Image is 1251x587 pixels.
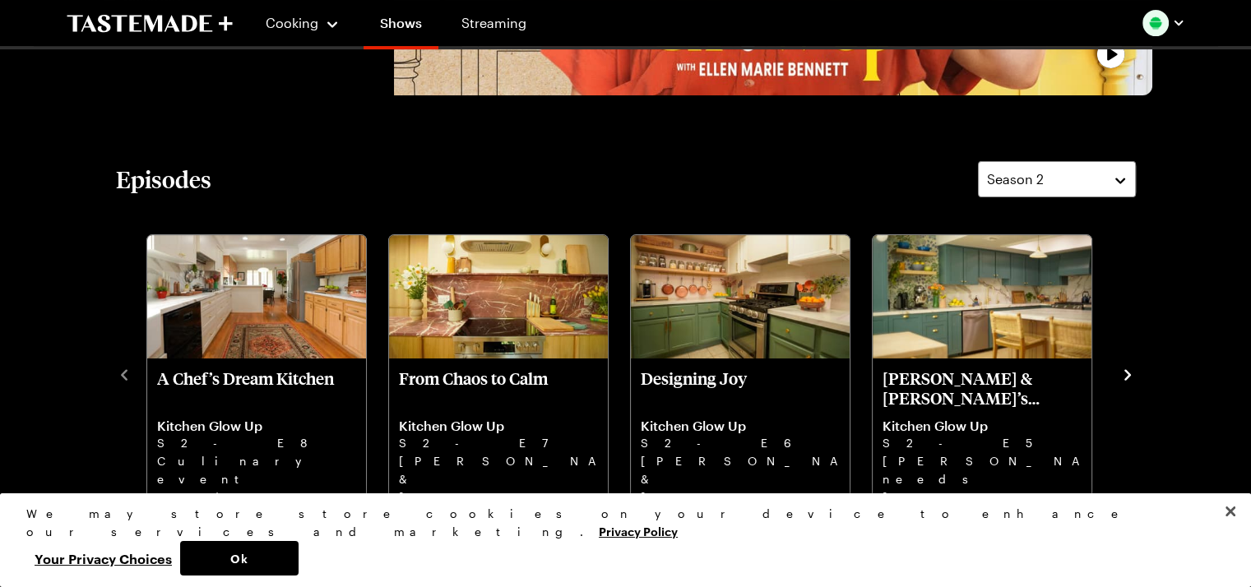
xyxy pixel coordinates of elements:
[883,368,1082,505] a: Meredith & Dan’s Family Fix
[399,418,598,434] p: Kitchen Glow Up
[631,235,850,358] img: Designing Joy
[641,452,840,505] p: [PERSON_NAME] & [PERSON_NAME] apron designer [PERSON_NAME] & husband [PERSON_NAME] need [PERSON_N...
[883,452,1082,505] p: [PERSON_NAME] needs [PERSON_NAME] to transform her inefficient kitchen into a calm, kid-friendly ...
[1142,10,1185,36] button: Profile picture
[387,230,629,516] div: 2 / 8
[26,541,180,575] button: Your Privacy Choices
[1212,493,1249,529] button: Close
[629,230,871,516] div: 3 / 8
[399,368,598,408] p: From Chaos to Calm
[399,452,598,505] p: [PERSON_NAME] & [PERSON_NAME] need [PERSON_NAME] to fix their disjointed kitchen before baby [PER...
[631,235,850,515] div: Designing Joy
[157,368,356,408] p: A Chef’s Dream Kitchen
[147,235,366,515] div: A Chef’s Dream Kitchen
[641,418,840,434] p: Kitchen Glow Up
[641,368,840,408] p: Designing Joy
[1119,363,1136,383] button: navigate to next item
[873,235,1091,515] div: Meredith & Dan’s Family Fix
[26,505,1211,541] div: We may store store cookies on your device to enhance our services and marketing.
[146,230,387,516] div: 1 / 8
[399,434,598,452] p: S2 - E7
[157,434,356,452] p: S2 - E8
[978,161,1136,197] button: Season 2
[1142,10,1169,36] img: Profile picture
[873,235,1091,358] img: Meredith & Dan’s Family Fix
[180,541,299,575] button: Ok
[157,368,356,505] a: A Chef’s Dream Kitchen
[883,368,1082,408] p: [PERSON_NAME] & [PERSON_NAME]’s Family Fix
[641,434,840,452] p: S2 - E6
[364,3,438,49] a: Shows
[147,235,366,358] img: A Chef’s Dream Kitchen
[399,368,598,505] a: From Chaos to Calm
[67,14,233,33] a: To Tastemade Home Page
[116,164,211,194] h2: Episodes
[871,230,1113,516] div: 4 / 8
[883,434,1082,452] p: S2 - E5
[157,418,356,434] p: Kitchen Glow Up
[266,3,341,43] button: Cooking
[26,505,1211,575] div: Privacy
[389,235,608,358] img: From Chaos to Calm
[266,15,318,30] span: Cooking
[987,169,1044,189] span: Season 2
[157,452,356,505] p: Culinary event producer [PERSON_NAME] needs [PERSON_NAME] to turn her kitchen into a space fit fo...
[641,368,840,505] a: Designing Joy
[883,418,1082,434] p: Kitchen Glow Up
[599,523,678,538] a: More information about your privacy, opens in a new tab
[116,363,132,383] button: navigate to previous item
[389,235,608,515] div: From Chaos to Calm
